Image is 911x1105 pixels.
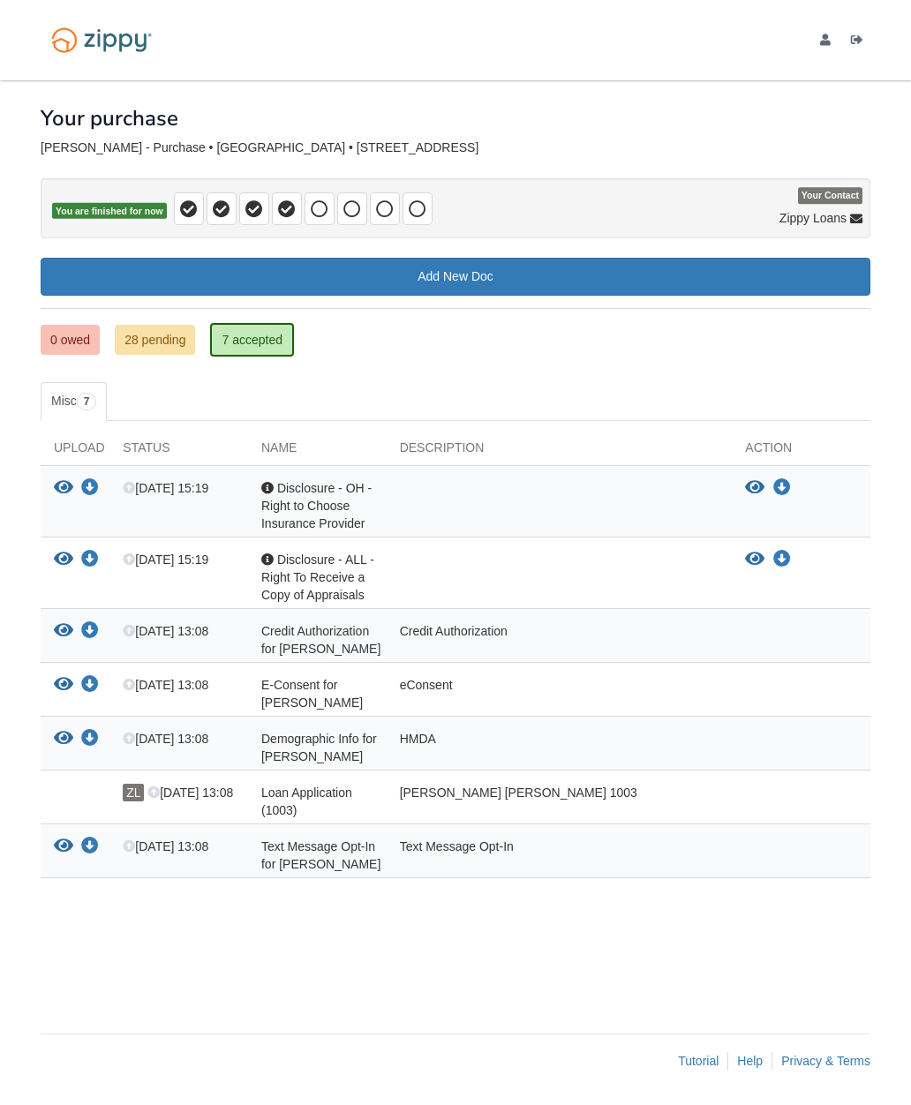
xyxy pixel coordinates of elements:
a: Download Disclosure - OH - Right to Choose Insurance Provider [773,481,791,495]
button: View E-Consent for Ethan Seip [54,676,73,695]
span: Demographic Info for [PERSON_NAME] [261,732,377,763]
div: Description [387,439,733,465]
a: Download Disclosure - ALL - Right To Receive a Copy of Appraisals [81,553,99,568]
button: View Demographic Info for Ethan Warren Seip [54,730,73,748]
div: [PERSON_NAME] [PERSON_NAME] 1003 [387,784,733,819]
div: HMDA [387,730,733,765]
span: 7 [77,393,97,410]
span: ZL [123,784,144,801]
button: View Disclosure - OH - Right to Choose Insurance Provider [745,479,764,497]
div: Credit Authorization [387,622,733,658]
span: [DATE] 13:08 [123,678,208,692]
button: View Disclosure - ALL - Right To Receive a Copy of Appraisals [745,551,764,568]
a: Download Demographic Info for Ethan Warren Seip [81,733,99,747]
button: View Disclosure - ALL - Right To Receive a Copy of Appraisals [54,551,73,569]
a: 28 pending [115,325,195,355]
a: Help [737,1054,763,1068]
span: [DATE] 15:19 [123,481,208,495]
a: Add New Doc [41,258,870,296]
a: Tutorial [678,1054,719,1068]
span: [DATE] 13:08 [123,839,208,853]
button: View Disclosure - OH - Right to Choose Insurance Provider [54,479,73,498]
button: View Credit Authorization for Ethan Seip [54,622,73,641]
button: View Text Message Opt-In for Ethan Warren Seip [54,838,73,856]
span: Credit Authorization for [PERSON_NAME] [261,624,380,656]
span: Disclosure - ALL - Right To Receive a Copy of Appraisals [261,552,374,602]
div: Action [732,439,870,465]
span: [DATE] 15:19 [123,552,208,567]
h1: Your purchase [41,107,178,130]
a: Download E-Consent for Ethan Seip [81,679,99,693]
div: Upload [41,439,109,465]
a: Download Credit Authorization for Ethan Seip [81,625,99,639]
span: You are finished for now [52,203,167,220]
div: Status [109,439,248,465]
div: Text Message Opt-In [387,838,733,873]
span: [DATE] 13:08 [147,786,233,800]
a: Download Disclosure - ALL - Right To Receive a Copy of Appraisals [773,552,791,567]
a: 7 accepted [210,323,294,357]
span: Loan Application (1003) [261,786,352,817]
span: [DATE] 13:08 [123,624,208,638]
span: Text Message Opt-In for [PERSON_NAME] [261,839,380,871]
a: Privacy & Terms [781,1054,870,1068]
div: [PERSON_NAME] - Purchase • [GEOGRAPHIC_DATA] • [STREET_ADDRESS] [41,140,870,155]
span: Zippy Loans [779,209,847,227]
a: Log out [851,34,870,51]
a: 0 owed [41,325,100,355]
div: Name [248,439,387,465]
span: Disclosure - OH - Right to Choose Insurance Provider [261,481,372,530]
a: Download Text Message Opt-In for Ethan Warren Seip [81,840,99,854]
a: Misc [41,382,107,421]
span: [DATE] 13:08 [123,732,208,746]
a: edit profile [820,34,838,51]
span: E-Consent for [PERSON_NAME] [261,678,363,710]
span: Your Contact [798,188,862,205]
div: eConsent [387,676,733,711]
img: Logo [41,19,162,61]
a: Download Disclosure - OH - Right to Choose Insurance Provider [81,482,99,496]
